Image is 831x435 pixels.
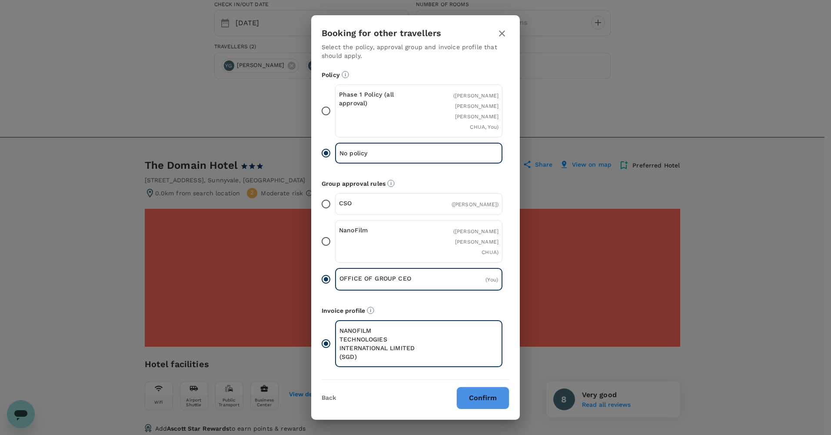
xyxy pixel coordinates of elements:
svg: Default approvers or custom approval rules (if available) are based on the user group. [387,180,395,187]
svg: Booking restrictions are based on the selected travel policy. [342,71,349,78]
span: ( [PERSON_NAME] ) [452,201,499,207]
h3: Booking for other travellers [322,28,441,38]
svg: The payment currency and company information are based on the selected invoice profile. [367,307,374,314]
p: Policy [322,70,509,79]
button: Confirm [456,387,509,409]
span: ( You ) [485,277,498,283]
p: No policy [339,149,419,157]
p: Group approval rules [322,179,509,188]
button: Back [322,395,336,402]
p: NANOFILM TECHNOLOGIES INTERNATIONAL LIMITED (SGD) [339,326,419,361]
p: OFFICE OF GROUP CEO [339,274,419,283]
span: ( [PERSON_NAME] [PERSON_NAME] CHUA ) [453,228,499,255]
p: Select the policy, approval group and invoice profile that should apply. [322,43,509,60]
p: CSO [339,199,419,207]
p: Phase 1 Policy (all approval) [339,90,419,107]
p: Invoice profile [322,306,509,315]
span: ( [PERSON_NAME] [PERSON_NAME] [PERSON_NAME] CHUA, You ) [453,93,499,130]
p: NanoFilm [339,226,419,234]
